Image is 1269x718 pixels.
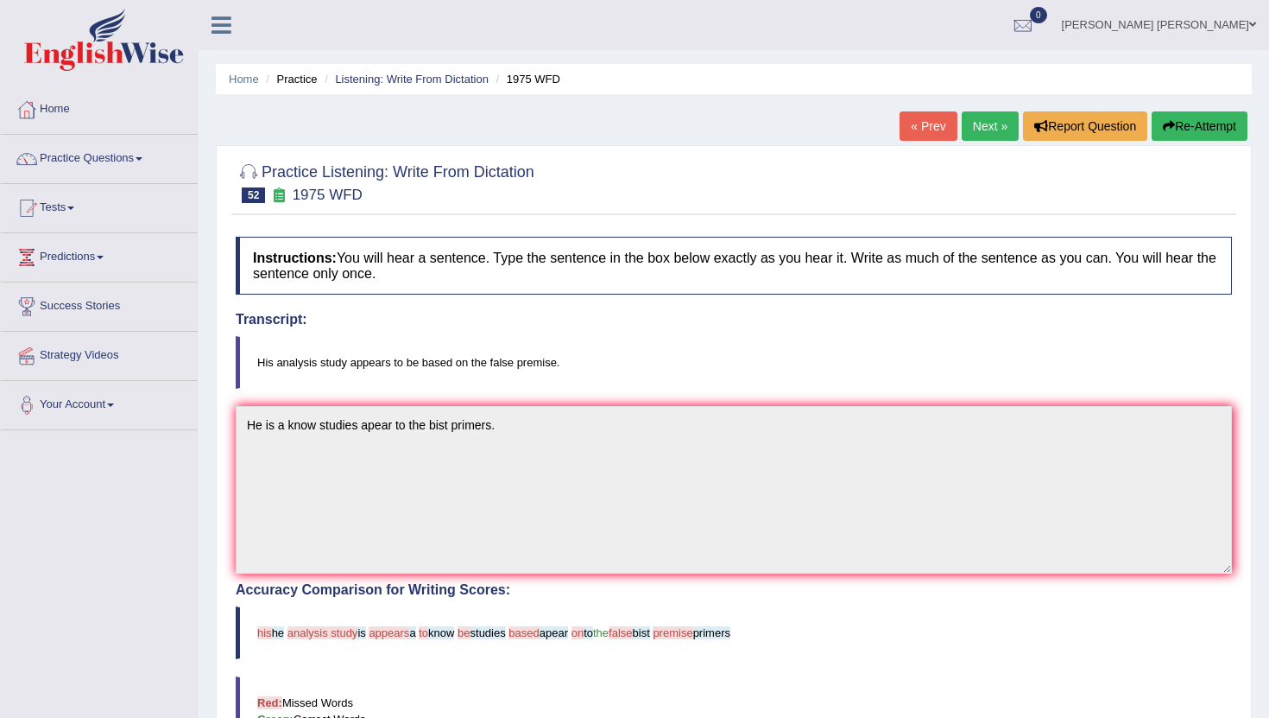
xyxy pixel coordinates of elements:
button: Re-Attempt [1152,111,1247,141]
a: « Prev [900,111,956,141]
a: Strategy Videos [1,332,198,375]
span: be [458,626,470,639]
li: Practice [262,71,317,87]
span: 52 [242,187,265,203]
span: analysis study [287,626,358,639]
span: based [508,626,539,639]
h4: You will hear a sentence. Type the sentence in the box below exactly as you hear it. Write as muc... [236,237,1232,295]
a: Practice Questions [1,135,198,178]
b: Red: [257,696,282,709]
button: Report Question [1023,111,1147,141]
a: Tests [1,184,198,227]
span: appears [369,626,409,639]
h4: Accuracy Comparison for Writing Scores: [236,582,1232,598]
a: Home [1,86,198,129]
a: Success Stories [1,283,198,326]
span: the [593,626,609,639]
a: Predictions [1,233,198,276]
li: 1975 WFD [492,71,560,87]
a: Home [229,73,259,86]
blockquote: His analysis study appears to be based on the false premise. [236,336,1232,389]
span: false [609,626,632,639]
span: studies [470,626,506,639]
span: to [419,626,428,639]
span: 0 [1030,7,1047,23]
span: bist [633,626,650,639]
h4: Transcript: [236,312,1232,327]
span: his [257,626,272,639]
a: Your Account [1,381,198,424]
small: Exam occurring question [269,187,287,204]
b: Instructions: [253,251,337,265]
span: he [272,626,284,639]
span: premise [653,626,692,639]
a: Next » [962,111,1019,141]
a: Listening: Write From Dictation [335,73,489,86]
span: know [428,626,454,639]
span: a [409,626,415,639]
span: apear [540,626,568,639]
small: 1975 WFD [293,187,363,203]
span: is [357,626,365,639]
span: on [571,626,584,639]
span: primers [693,626,730,639]
span: to [584,626,593,639]
h2: Practice Listening: Write From Dictation [236,160,534,203]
